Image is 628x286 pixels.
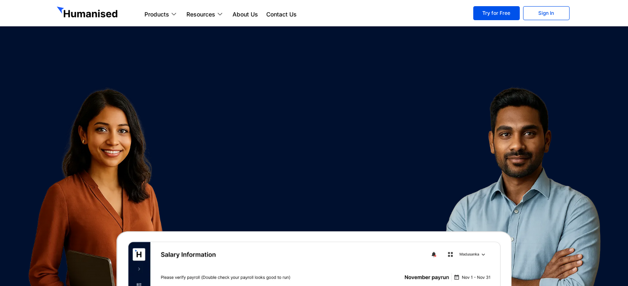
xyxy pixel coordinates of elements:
a: Resources [182,9,228,19]
a: Contact Us [262,9,301,19]
a: About Us [228,9,262,19]
img: GetHumanised Logo [57,7,119,20]
a: Products [140,9,182,19]
a: Sign In [523,6,570,20]
a: Try for Free [473,6,520,20]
